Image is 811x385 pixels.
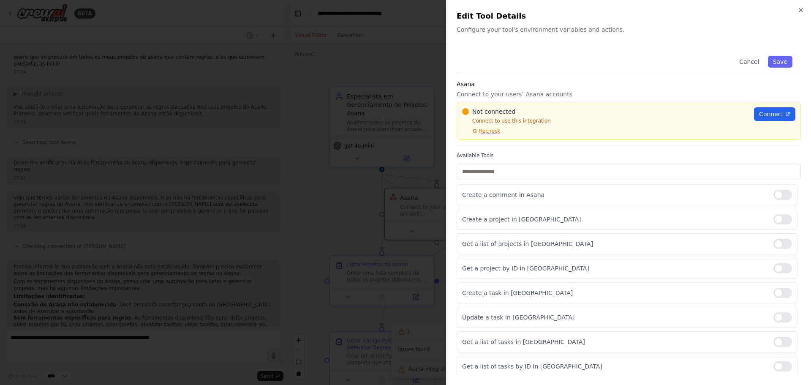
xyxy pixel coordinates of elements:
p: Connect to your users’ Asana accounts [457,90,801,98]
span: Recheck [479,128,500,134]
a: Connect [754,107,795,121]
span: Connect [759,110,784,118]
button: Save [768,56,792,68]
p: Configure your tool's environment variables and actions. [457,25,801,34]
p: Get a list of projects in [GEOGRAPHIC_DATA] [462,240,767,248]
p: Get a list of tasks by ID in [GEOGRAPHIC_DATA] [462,362,767,371]
p: Update a task in [GEOGRAPHIC_DATA] [462,313,767,322]
button: Recheck [462,128,500,134]
p: Create a project in [GEOGRAPHIC_DATA] [462,215,767,224]
h3: Asana [457,80,801,88]
label: Available Tools [457,152,801,159]
h2: Edit Tool Details [457,10,801,22]
button: Cancel [734,56,764,68]
span: Not connected [472,107,515,116]
p: Create a task in [GEOGRAPHIC_DATA] [462,289,767,297]
p: Connect to use this integration [462,117,749,124]
p: Get a list of tasks in [GEOGRAPHIC_DATA] [462,338,767,346]
p: Create a comment in Asana [462,191,767,199]
p: Get a project by ID in [GEOGRAPHIC_DATA] [462,264,767,273]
